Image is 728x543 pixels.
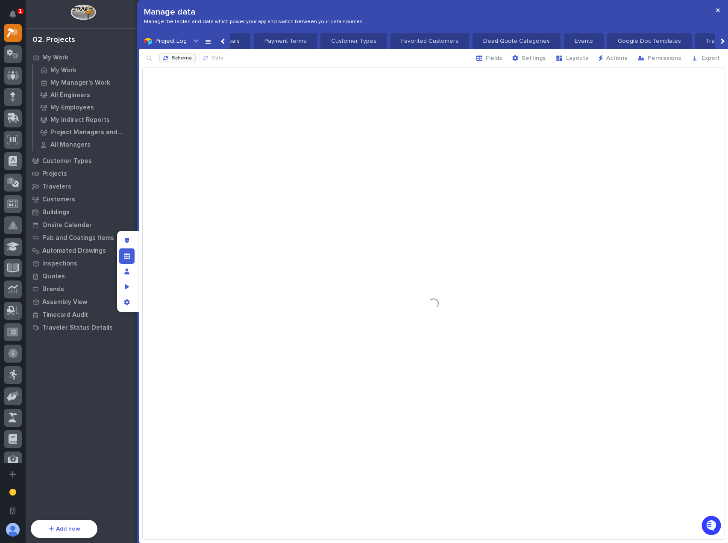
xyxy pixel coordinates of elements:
div: 📖 [9,138,15,145]
a: Quotes [26,270,141,283]
a: My Indirect Reports [33,114,141,126]
p: My Employees [50,104,94,112]
span: Project Log [156,38,187,44]
button: Actions [593,51,633,65]
span: Export [702,54,720,62]
p: Automated Drawings [42,247,106,255]
a: Customer Types [26,154,141,167]
p: Customer Types [42,157,92,165]
p: My Work [50,67,76,74]
p: Dead Quote Categories [478,37,555,45]
div: 02. Projects [32,35,75,45]
a: Timecard Audit [26,308,141,321]
button: Start new chat [145,97,156,108]
a: Projects [26,167,141,180]
p: Manage the tables and data which power your app and switch between your data sources. [144,19,364,25]
p: Manage data [144,7,364,17]
p: Customers [42,196,75,204]
p: Inspections [42,260,77,268]
a: Automated Drawings [26,244,141,257]
p: Events [569,37,599,45]
p: All Engineers [50,91,90,99]
a: My Work [26,51,141,64]
span: Actions [606,54,627,62]
p: Traveler Status Details [42,324,113,332]
p: Customer Types [326,37,382,45]
span: Layouts [566,54,588,62]
button: Open workspace settings [4,502,22,520]
p: All Managers [50,141,91,149]
p: Favorited Customers [396,37,464,45]
div: Start new chat [29,95,140,103]
p: Project Managers and Engineers [50,129,135,136]
a: Fab and Coatings Items [26,231,141,244]
a: Buildings [26,206,141,218]
p: Fab and Coatings Items [42,234,114,242]
p: My Manager's Work [50,79,110,87]
a: Assembly View [26,295,141,308]
span: Schema [172,55,192,62]
p: How can we help? [9,47,156,61]
img: 1736555164131-43832dd5-751b-4058-ba23-39d91318e5a0 [9,95,24,110]
div: Notifications1 [11,10,22,24]
p: Welcome 👋 [9,34,156,47]
a: Project Managers and Engineers [33,126,141,138]
p: Onsite Calendar [42,221,92,229]
div: Preview as [119,279,135,295]
img: Workspace Logo [70,4,96,20]
p: Brands [42,286,64,293]
button: users-avatar [4,521,22,539]
span: Fields [486,54,502,62]
p: My Work [42,54,68,62]
p: Buildings [42,209,70,216]
button: Add new [31,520,97,538]
p: Payment Terms [259,37,312,45]
span: Pylon [85,158,103,165]
p: Travelers [42,183,71,191]
a: Traveler Status Details [26,321,141,334]
button: Permissions [632,51,686,65]
button: Layouts [551,51,593,65]
p: Projects [42,170,67,178]
div: App settings [119,295,135,310]
button: Export [686,51,725,65]
a: Customers [26,193,141,206]
div: Edit layout [119,233,135,248]
input: Clear [22,68,141,77]
button: Add a new app... [4,465,22,483]
a: Travelers [26,180,141,193]
a: Powered byPylon [60,158,103,165]
div: We're available if you need us! [29,103,108,110]
a: My Work [33,64,141,76]
a: Onsite Calendar [26,218,141,231]
button: Fields [471,51,507,65]
a: My Employees [33,101,141,113]
span: Data [211,55,223,62]
button: Schema [159,53,196,63]
div: Manage users [119,264,135,279]
p: Timecard Audit [42,311,88,319]
p: Quotes [42,273,65,280]
a: All Engineers [33,89,141,101]
div: Manage fields and data [119,248,135,264]
button: Data [199,53,227,63]
a: All Managers [33,139,141,151]
a: 📖Help Docs [5,134,50,149]
span: Help Docs [17,137,47,146]
iframe: Open customer support [701,515,724,538]
button: Settings [507,51,551,65]
a: Inspections [26,257,141,270]
button: Notifications [4,5,22,23]
p: Google Doc Templates [612,37,687,45]
span: Settings [522,54,546,62]
a: Brands [26,283,141,295]
p: 1 [19,8,22,14]
p: Assembly View [42,298,87,306]
span: Permissions [648,54,681,62]
a: My Manager's Work [33,77,141,89]
img: Stacker [9,8,26,25]
p: My Indirect Reports [50,116,110,124]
